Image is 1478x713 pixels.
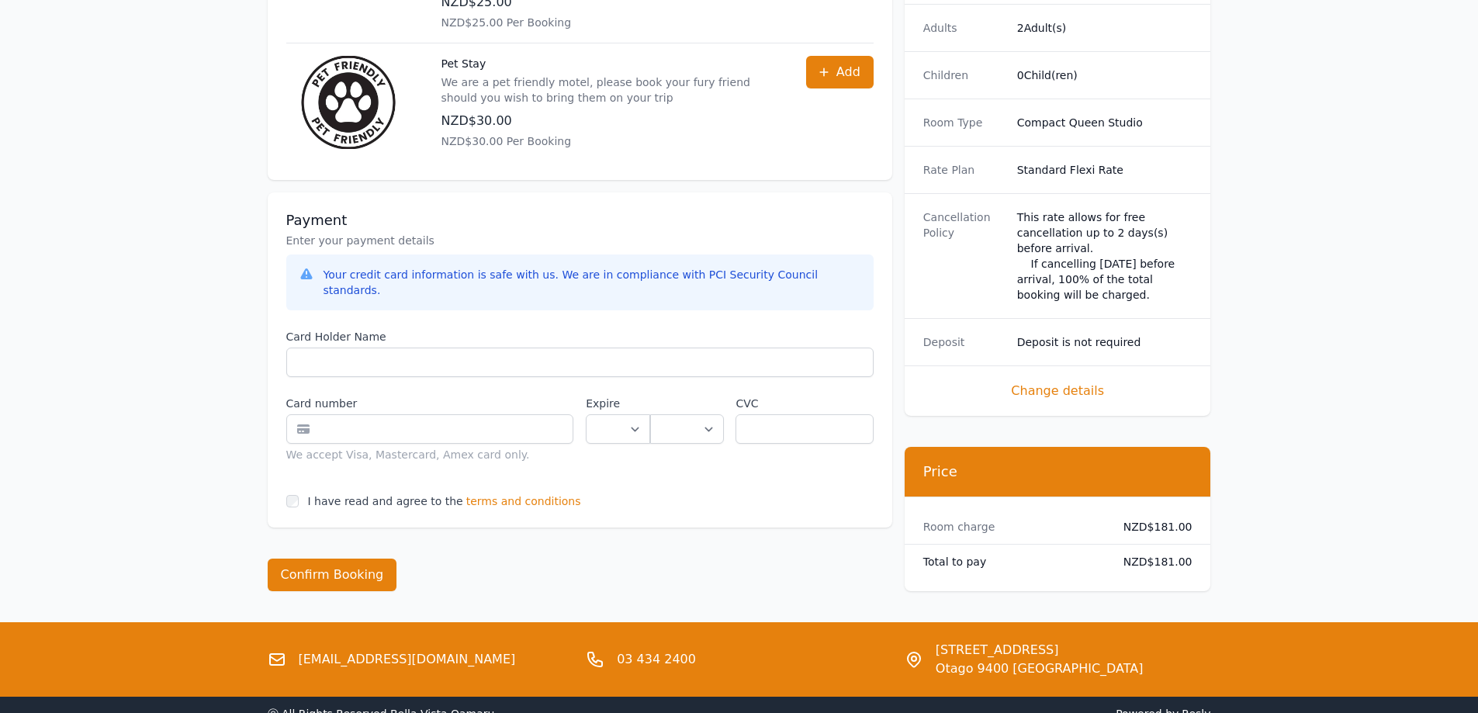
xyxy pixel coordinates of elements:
button: Confirm Booking [268,559,397,591]
dd: NZD$181.00 [1111,519,1192,535]
dd: Compact Queen Studio [1017,115,1192,130]
label: Card Holder Name [286,329,874,344]
p: Enter your payment details [286,233,874,248]
span: Add [836,63,860,81]
div: We accept Visa, Mastercard, Amex card only. [286,447,574,462]
label: CVC [736,396,873,411]
dt: Deposit [923,334,1005,350]
p: NZD$30.00 [441,112,775,130]
label: Expire [586,396,650,411]
a: [EMAIL_ADDRESS][DOMAIN_NAME] [299,650,516,669]
p: NZD$25.00 Per Booking [441,15,775,30]
div: Your credit card information is safe with us. We are in compliance with PCI Security Council stan... [324,267,861,298]
p: We are a pet friendly motel, please book your fury friend should you wish to bring them on your trip [441,74,775,106]
span: Change details [923,382,1192,400]
label: Card number [286,396,574,411]
a: 03 434 2400 [617,650,696,669]
dt: Adults [923,20,1005,36]
dd: 2 Adult(s) [1017,20,1192,36]
dt: Cancellation Policy [923,209,1005,303]
dd: 0 Child(ren) [1017,67,1192,83]
label: . [650,396,723,411]
dd: NZD$181.00 [1111,554,1192,569]
span: Otago 9400 [GEOGRAPHIC_DATA] [936,659,1144,678]
span: [STREET_ADDRESS] [936,641,1144,659]
p: Pet Stay [441,56,775,71]
dd: Standard Flexi Rate [1017,162,1192,178]
span: terms and conditions [466,493,581,509]
p: NZD$30.00 Per Booking [441,133,775,149]
dt: Rate Plan [923,162,1005,178]
h3: Price [923,462,1192,481]
img: Pet Stay [286,56,410,149]
label: I have read and agree to the [308,495,463,507]
dt: Total to pay [923,554,1099,569]
dt: Children [923,67,1005,83]
dt: Room charge [923,519,1099,535]
dt: Room Type [923,115,1005,130]
div: This rate allows for free cancellation up to 2 days(s) before arrival. If cancelling [DATE] befor... [1017,209,1192,303]
h3: Payment [286,211,874,230]
dd: Deposit is not required [1017,334,1192,350]
button: Add [806,56,874,88]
